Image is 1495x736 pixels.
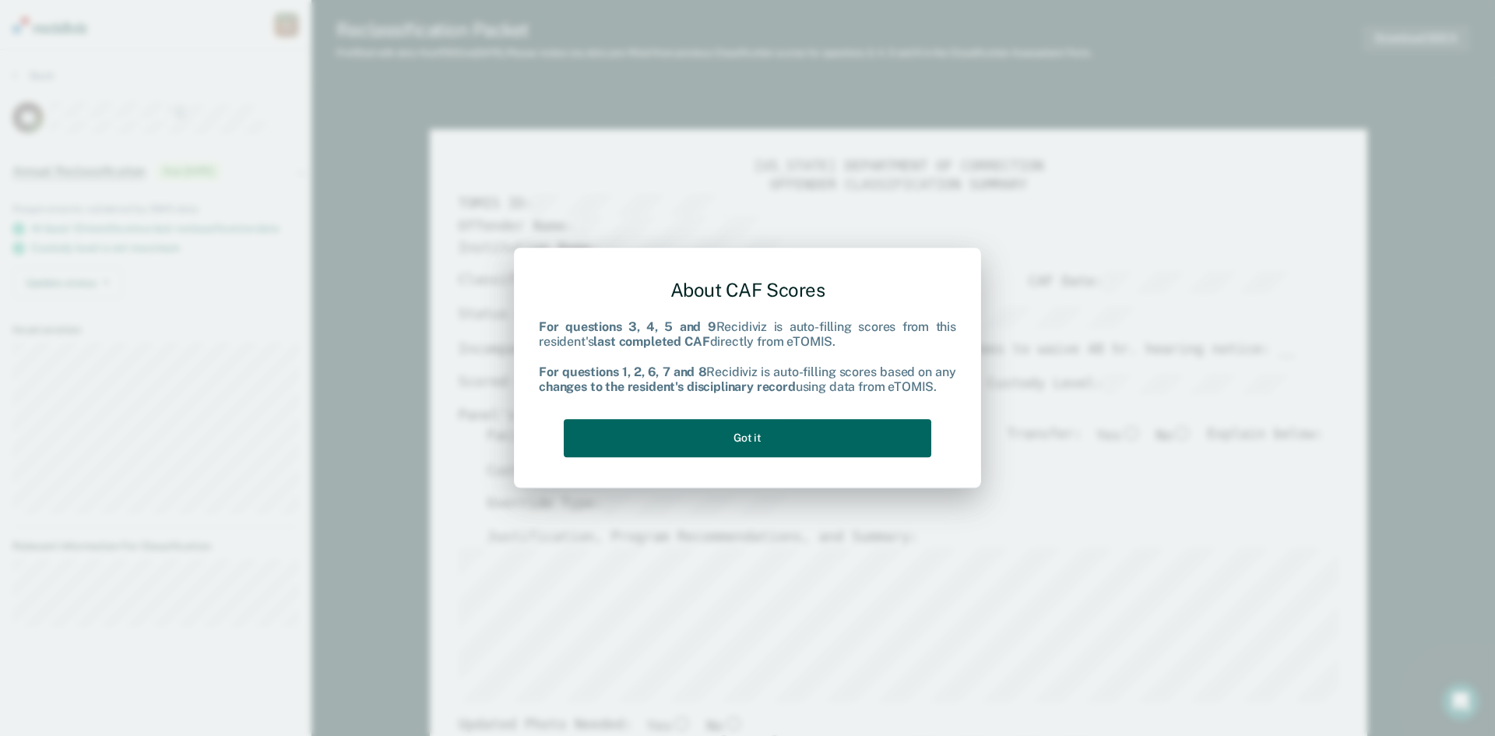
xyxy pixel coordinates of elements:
[539,266,956,314] div: About CAF Scores
[564,419,931,457] button: Got it
[539,379,796,394] b: changes to the resident's disciplinary record
[539,320,716,335] b: For questions 3, 4, 5 and 9
[593,335,709,350] b: last completed CAF
[539,364,706,379] b: For questions 1, 2, 6, 7 and 8
[539,320,956,395] div: Recidiviz is auto-filling scores from this resident's directly from eTOMIS. Recidiviz is auto-fil...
